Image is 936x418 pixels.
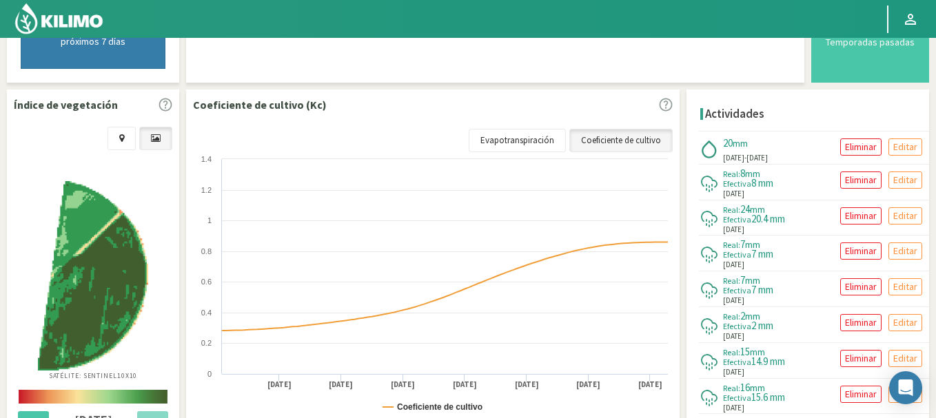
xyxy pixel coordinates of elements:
[14,2,104,35] img: Kilimo
[723,152,744,164] span: [DATE]
[723,357,751,367] span: Efectiva
[822,37,918,47] div: Temporadas pasadas
[893,139,917,155] p: Editar
[751,390,785,404] span: 15.6 mm
[840,171,882,189] button: Eliminar
[751,283,773,296] span: 7 mm
[723,285,751,295] span: Efectiva
[49,370,138,381] p: Satélite: Sentinel
[733,137,748,149] span: mm
[745,274,760,286] span: mm
[750,382,765,394] span: mm
[723,347,740,357] span: Real:
[723,383,740,393] span: Real:
[845,279,877,295] p: Eliminar
[201,247,212,255] text: 0.8
[207,370,212,378] text: 0
[740,238,745,251] span: 7
[723,224,744,236] span: [DATE]
[845,386,877,402] p: Eliminar
[723,259,744,271] span: [DATE]
[193,96,327,113] p: Coeficiente de cultivo (Kc)
[888,278,922,295] button: Editar
[207,216,212,224] text: 1
[705,107,764,121] h4: Actividades
[751,176,773,189] span: 8 mm
[750,346,765,358] span: mm
[751,355,785,368] span: 14.9 mm
[453,379,477,390] text: [DATE]
[751,247,773,260] span: 7 mm
[840,278,882,295] button: Eliminar
[397,402,482,412] text: Coeficiente de cultivo
[845,139,877,155] p: Eliminar
[845,243,877,259] p: Eliminar
[723,249,751,260] span: Efectiva
[723,275,740,286] span: Real:
[329,379,353,390] text: [DATE]
[888,207,922,224] button: Editar
[14,96,118,113] p: Índice de vegetación
[750,203,765,216] span: mm
[751,212,785,225] span: 20.4 mm
[638,379,662,390] text: [DATE]
[745,167,760,180] span: mm
[576,379,600,390] text: [DATE]
[201,309,212,317] text: 0.4
[19,390,167,404] img: scale
[845,315,877,331] p: Eliminar
[740,167,745,180] span: 8
[723,402,744,414] span: [DATE]
[267,379,292,390] text: [DATE]
[723,214,751,224] span: Efectiva
[569,129,673,152] a: Coeficiente de cultivo
[201,339,212,347] text: 0.2
[201,155,212,163] text: 1.4
[893,172,917,188] p: Editar
[888,242,922,260] button: Editar
[893,315,917,331] p: Editar
[845,351,877,366] p: Eliminar
[723,366,744,378] span: [DATE]
[744,153,746,163] span: -
[723,178,751,189] span: Efectiva
[201,278,212,286] text: 0.6
[740,381,750,394] span: 16
[515,379,539,390] text: [DATE]
[840,350,882,367] button: Eliminar
[723,136,733,149] span: 20
[740,273,745,286] span: 7
[469,129,566,152] a: Evapotranspiración
[745,310,760,322] span: mm
[723,205,740,215] span: Real:
[746,153,768,163] span: [DATE]
[723,240,740,250] span: Real:
[117,371,138,380] span: 10X10
[840,242,882,260] button: Eliminar
[723,311,740,322] span: Real:
[723,321,751,331] span: Efectiva
[888,138,922,156] button: Editar
[888,314,922,331] button: Editar
[888,386,922,403] button: Editar
[723,295,744,306] span: [DATE]
[201,186,212,194] text: 1.2
[888,350,922,367] button: Editar
[740,309,745,322] span: 2
[751,319,773,332] span: 2 mm
[893,279,917,295] p: Editar
[893,208,917,224] p: Editar
[840,138,882,156] button: Eliminar
[740,202,750,216] span: 24
[888,171,922,189] button: Editar
[745,238,760,251] span: mm
[723,169,740,179] span: Real:
[840,314,882,331] button: Eliminar
[893,243,917,259] p: Editar
[723,188,744,200] span: [DATE]
[740,345,750,358] span: 15
[845,208,877,224] p: Eliminar
[840,207,882,224] button: Eliminar
[893,351,917,366] p: Editar
[38,181,147,370] img: ce7184e3-e69b-466d-8a89-01b640b6f1e8_-_sentinel_-_2025-08-28.png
